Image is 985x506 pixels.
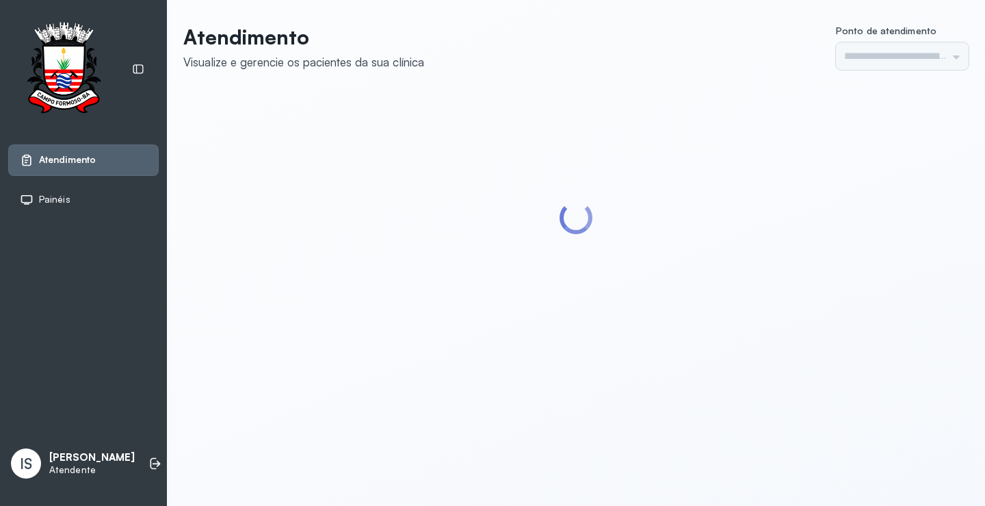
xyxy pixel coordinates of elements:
[14,22,113,117] img: Logotipo do estabelecimento
[836,25,936,36] span: Ponto de atendimento
[20,153,147,167] a: Atendimento
[49,464,135,476] p: Atendente
[39,154,96,166] span: Atendimento
[39,194,70,205] span: Painéis
[183,25,424,49] p: Atendimento
[183,55,424,69] div: Visualize e gerencie os pacientes da sua clínica
[49,451,135,464] p: [PERSON_NAME]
